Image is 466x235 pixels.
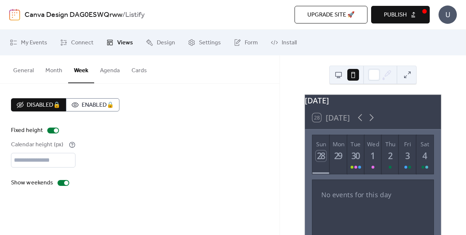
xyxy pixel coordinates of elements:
[402,150,413,161] div: 3
[11,179,53,187] div: Show weekends
[101,33,138,52] a: Views
[282,38,297,47] span: Install
[305,95,441,106] div: [DATE]
[333,150,344,161] div: 29
[367,140,379,148] div: Wed
[122,8,125,22] b: /
[416,135,433,174] button: Sat4
[55,33,99,52] a: Connect
[265,33,302,52] a: Install
[140,33,181,52] a: Design
[350,140,362,148] div: Tue
[228,33,263,52] a: Form
[399,135,416,174] button: Fri3
[419,150,430,161] div: 4
[316,150,326,161] div: 28
[11,140,67,149] div: Calendar height (px)
[333,140,344,148] div: Mon
[11,126,43,135] div: Fixed height
[9,9,20,21] img: logo
[382,135,399,174] button: Thu2
[117,38,133,47] span: Views
[125,8,145,22] b: Listify
[40,55,68,82] button: Month
[21,38,47,47] span: My Events
[439,5,457,24] div: U
[385,150,396,161] div: 2
[315,140,327,148] div: Sun
[384,140,396,148] div: Thu
[126,55,153,82] button: Cards
[402,140,414,148] div: Fri
[68,55,94,83] button: Week
[312,135,330,174] button: Sun28
[71,38,93,47] span: Connect
[245,38,258,47] span: Form
[199,38,221,47] span: Settings
[371,6,430,23] button: Publish
[7,55,40,82] button: General
[295,6,367,23] button: Upgrade site 🚀
[347,135,364,174] button: Tue30
[314,183,432,206] div: No events for this day
[364,135,381,174] button: Wed1
[25,8,122,22] a: Canva Design DAG0ESWQrww
[4,33,53,52] a: My Events
[157,38,175,47] span: Design
[384,11,407,19] span: Publish
[182,33,226,52] a: Settings
[307,11,355,19] span: Upgrade site 🚀
[367,150,378,161] div: 1
[94,55,126,82] button: Agenda
[419,140,431,148] div: Sat
[350,150,361,161] div: 30
[330,135,347,174] button: Mon29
